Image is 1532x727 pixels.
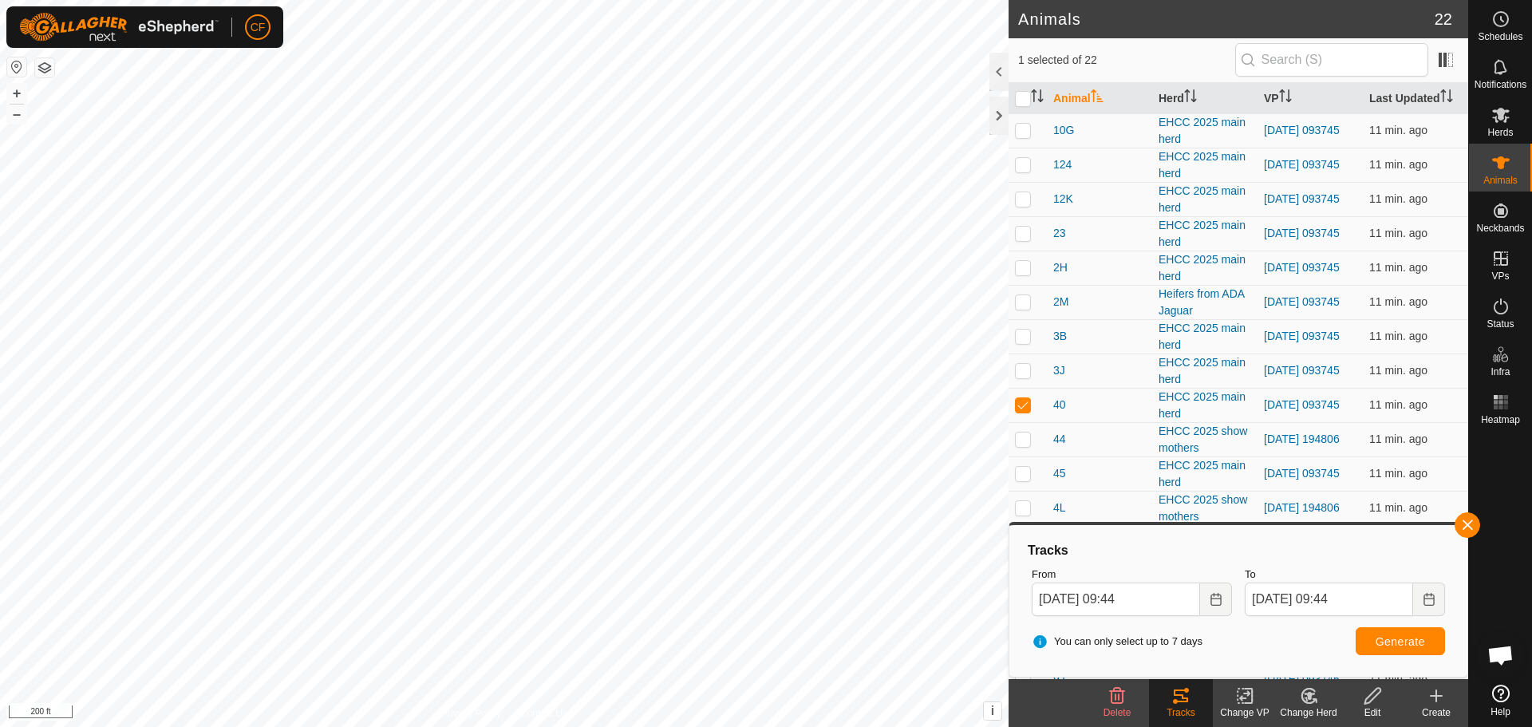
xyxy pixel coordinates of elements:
span: Neckbands [1476,223,1524,233]
th: Animal [1047,83,1152,114]
span: Sep 18, 2025, 9:32 AM [1369,124,1427,136]
p-sorticon: Activate to sort [1184,92,1197,105]
span: 3B [1053,328,1067,345]
span: Infra [1491,367,1510,377]
a: Privacy Policy [441,706,501,721]
a: Help [1469,678,1532,723]
span: 3J [1053,362,1065,379]
div: EHCC 2025 main herd [1159,114,1251,148]
span: Sep 18, 2025, 9:32 AM [1369,364,1427,377]
p-sorticon: Activate to sort [1440,92,1453,105]
span: VPs [1491,271,1509,281]
span: 23 [1053,225,1066,242]
a: [DATE] 093745 [1264,261,1340,274]
th: VP [1258,83,1363,114]
a: Contact Us [520,706,567,721]
p-sorticon: Activate to sort [1031,92,1044,105]
span: 4L [1053,500,1066,516]
input: Search (S) [1235,43,1428,77]
span: Help [1491,707,1510,717]
div: EHCC 2025 main herd [1159,148,1251,182]
span: i [991,704,994,717]
div: Tracks [1025,541,1451,560]
div: Edit [1340,705,1404,720]
button: Generate [1356,627,1445,655]
div: EHCC 2025 show mothers [1159,492,1251,525]
span: Sep 18, 2025, 9:32 AM [1369,192,1427,205]
span: 44 [1053,431,1066,448]
span: Sep 18, 2025, 9:33 AM [1369,158,1427,171]
div: EHCC 2025 show mothers [1159,423,1251,456]
div: Create [1404,705,1468,720]
span: 124 [1053,156,1072,173]
a: [DATE] 093745 [1264,124,1340,136]
label: To [1245,567,1445,583]
div: EHCC 2025 main herd [1159,457,1251,491]
th: Last Updated [1363,83,1468,114]
span: Generate [1376,635,1425,648]
span: Sep 18, 2025, 9:32 AM [1369,398,1427,411]
span: Animals [1483,176,1518,185]
div: EHCC 2025 main herd [1159,354,1251,388]
span: 2H [1053,259,1068,276]
button: Map Layers [35,58,54,77]
button: + [7,84,26,103]
span: Sep 18, 2025, 9:32 AM [1369,501,1427,514]
div: Open chat [1477,631,1525,679]
button: – [7,105,26,124]
a: [DATE] 093745 [1264,158,1340,171]
div: EHCC 2025 main herd [1159,217,1251,251]
a: [DATE] 093745 [1264,467,1340,480]
div: EHCC 2025 main herd [1159,389,1251,422]
span: Status [1487,319,1514,329]
span: Herds [1487,128,1513,137]
span: 1 selected of 22 [1018,52,1235,69]
button: Choose Date [1200,583,1232,616]
p-sorticon: Activate to sort [1091,92,1104,105]
a: [DATE] 093745 [1264,330,1340,342]
th: Herd [1152,83,1258,114]
span: 12K [1053,191,1073,207]
a: [DATE] 194806 [1264,433,1340,445]
div: Change Herd [1277,705,1340,720]
span: Sep 18, 2025, 9:32 AM [1369,227,1427,239]
a: [DATE] 093745 [1264,364,1340,377]
span: Sep 18, 2025, 9:33 AM [1369,467,1427,480]
span: 2M [1053,294,1068,310]
a: [DATE] 093745 [1264,192,1340,205]
div: Change VP [1213,705,1277,720]
span: 10G [1053,122,1074,139]
button: Choose Date [1413,583,1445,616]
div: Heifers from ADA Jaguar [1159,286,1251,319]
a: [DATE] 093745 [1264,295,1340,308]
button: i [984,702,1001,720]
span: Notifications [1475,80,1526,89]
div: Tracks [1149,705,1213,720]
label: From [1032,567,1232,583]
span: CF [251,19,266,36]
button: Reset Map [7,57,26,77]
a: [DATE] 093745 [1264,398,1340,411]
span: 45 [1053,465,1066,482]
span: Sep 18, 2025, 9:32 AM [1369,330,1427,342]
span: You can only select up to 7 days [1032,634,1202,650]
span: Sep 18, 2025, 9:32 AM [1369,433,1427,445]
h2: Animals [1018,10,1435,29]
span: Schedules [1478,32,1522,41]
span: Sep 18, 2025, 9:32 AM [1369,295,1427,308]
p-sorticon: Activate to sort [1279,92,1292,105]
a: [DATE] 194806 [1264,501,1340,514]
span: Sep 18, 2025, 9:32 AM [1369,261,1427,274]
a: [DATE] 093745 [1264,227,1340,239]
span: 40 [1053,397,1066,413]
div: EHCC 2025 main herd [1159,320,1251,354]
div: EHCC 2025 main herd [1159,251,1251,285]
span: Heatmap [1481,415,1520,425]
span: Delete [1104,707,1131,718]
img: Gallagher Logo [19,13,219,41]
div: EHCC 2025 main herd [1159,183,1251,216]
span: 22 [1435,7,1452,31]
